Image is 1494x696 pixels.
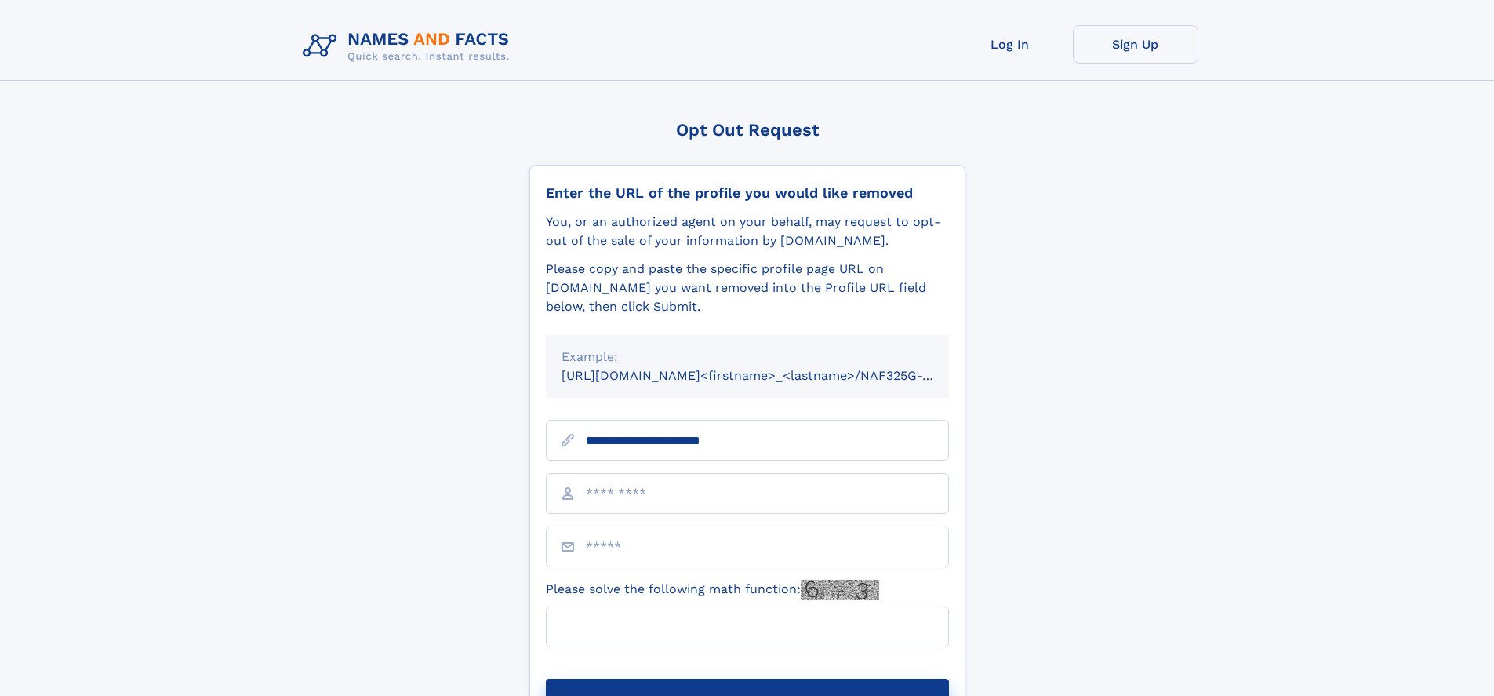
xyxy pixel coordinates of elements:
div: You, or an authorized agent on your behalf, may request to opt-out of the sale of your informatio... [546,213,949,250]
small: [URL][DOMAIN_NAME]<firstname>_<lastname>/NAF325G-xxxxxxxx [562,368,979,383]
div: Example: [562,348,933,366]
a: Sign Up [1073,25,1198,64]
a: Log In [947,25,1073,64]
label: Please solve the following math function: [546,580,879,600]
div: Please copy and paste the specific profile page URL on [DOMAIN_NAME] you want removed into the Pr... [546,260,949,316]
div: Enter the URL of the profile you would like removed [546,184,949,202]
div: Opt Out Request [529,120,965,140]
img: Logo Names and Facts [296,25,522,67]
